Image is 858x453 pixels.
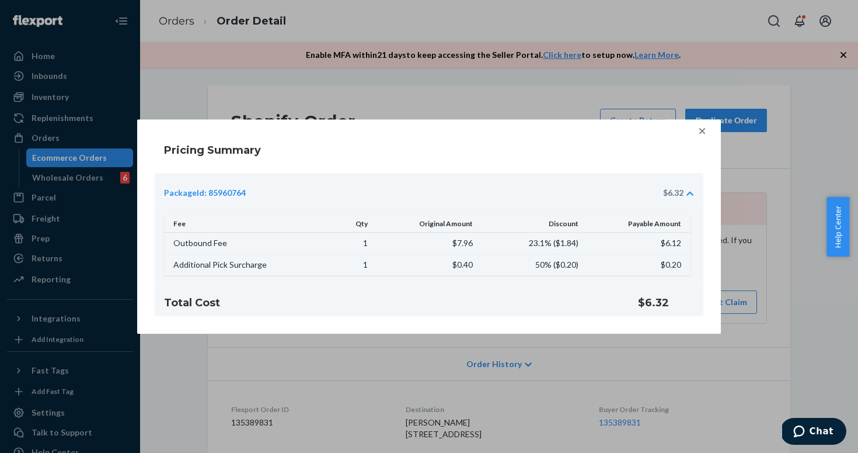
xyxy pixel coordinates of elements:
[480,215,585,233] th: Discount
[322,215,375,233] th: Qty
[585,233,690,254] td: $6.12
[164,143,261,158] h4: Pricing Summary
[375,254,480,276] td: $0.40
[164,254,322,276] td: Additional Pick Surcharge
[585,254,690,276] td: $0.20
[322,254,375,276] td: 1
[27,8,51,19] span: Chat
[663,187,683,199] div: $6.32
[164,295,610,310] h4: Total Cost
[164,215,322,233] th: Fee
[322,233,375,254] td: 1
[375,215,480,233] th: Original Amount
[164,233,322,254] td: Outbound Fee
[585,215,690,233] th: Payable Amount
[638,295,694,310] h4: $6.32
[480,254,585,276] td: 50% ( $0.20 )
[375,233,480,254] td: $7.96
[164,187,246,199] div: PackageId: 85960764
[480,233,585,254] td: 23.1% ( $1.84 )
